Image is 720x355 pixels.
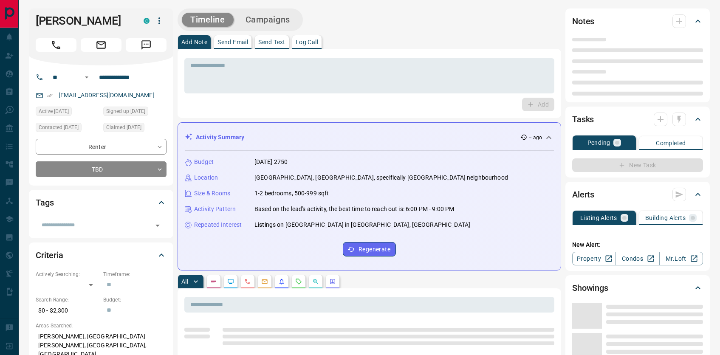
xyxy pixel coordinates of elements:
svg: Emails [261,278,268,285]
p: Completed [656,140,686,146]
p: [GEOGRAPHIC_DATA], [GEOGRAPHIC_DATA], specifically [GEOGRAPHIC_DATA] neighbourhood [254,173,508,182]
div: Showings [572,278,703,298]
span: Email [81,38,121,52]
div: Wed Jun 04 2025 [36,123,99,135]
div: Sat Mar 30 2024 [103,107,167,118]
p: Areas Searched: [36,322,167,330]
a: Condos [616,252,659,265]
div: Alerts [572,184,703,205]
svg: Lead Browsing Activity [227,278,234,285]
svg: Email Verified [47,93,53,99]
p: Timeframe: [103,270,167,278]
svg: Listing Alerts [278,278,285,285]
button: Timeline [182,13,234,27]
svg: Agent Actions [329,278,336,285]
p: Location [194,173,218,182]
button: Regenerate [343,242,396,256]
p: Listings on [GEOGRAPHIC_DATA] in [GEOGRAPHIC_DATA], [GEOGRAPHIC_DATA] [254,220,470,229]
svg: Opportunities [312,278,319,285]
p: Listing Alerts [580,215,617,221]
p: $0 - $2,300 [36,304,99,318]
p: Based on the lead's activity, the best time to reach out is: 6:00 PM - 9:00 PM [254,205,454,214]
a: [EMAIL_ADDRESS][DOMAIN_NAME] [59,92,155,99]
p: Log Call [296,39,318,45]
p: Send Text [258,39,285,45]
button: Open [152,220,164,231]
p: -- ago [529,134,542,141]
p: All [181,279,188,285]
p: [DATE]-2750 [254,158,288,166]
div: Tue Jun 03 2025 [36,107,99,118]
div: Renter [36,139,167,155]
p: Search Range: [36,296,99,304]
a: Property [572,252,616,265]
p: Activity Summary [196,133,244,142]
button: Campaigns [237,13,299,27]
h2: Tasks [572,113,594,126]
h2: Tags [36,196,54,209]
div: Tags [36,192,167,213]
h2: Alerts [572,188,594,201]
div: Activity Summary-- ago [185,130,554,145]
p: Building Alerts [645,215,686,221]
button: Open [82,72,92,82]
p: Budget: [103,296,167,304]
svg: Notes [210,278,217,285]
div: condos.ca [144,18,150,24]
span: Signed up [DATE] [106,107,145,116]
p: New Alert: [572,240,703,249]
span: Claimed [DATE] [106,123,141,132]
h2: Showings [572,281,608,295]
a: Mr.Loft [659,252,703,265]
div: TBD [36,161,167,177]
svg: Calls [244,278,251,285]
div: Notes [572,11,703,31]
h2: Criteria [36,248,63,262]
span: Contacted [DATE] [39,123,79,132]
span: Message [126,38,167,52]
h2: Notes [572,14,594,28]
span: Call [36,38,76,52]
p: Add Note [181,39,207,45]
p: 1-2 bedrooms, 500-999 sqft [254,189,329,198]
p: Size & Rooms [194,189,231,198]
p: Activity Pattern [194,205,236,214]
p: Budget [194,158,214,166]
p: Actively Searching: [36,270,99,278]
div: Sun Jun 01 2025 [103,123,167,135]
h1: [PERSON_NAME] [36,14,131,28]
p: Repeated Interest [194,220,242,229]
svg: Requests [295,278,302,285]
p: Send Email [217,39,248,45]
span: Active [DATE] [39,107,69,116]
p: Pending [587,140,610,146]
div: Tasks [572,109,703,130]
div: Criteria [36,245,167,265]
